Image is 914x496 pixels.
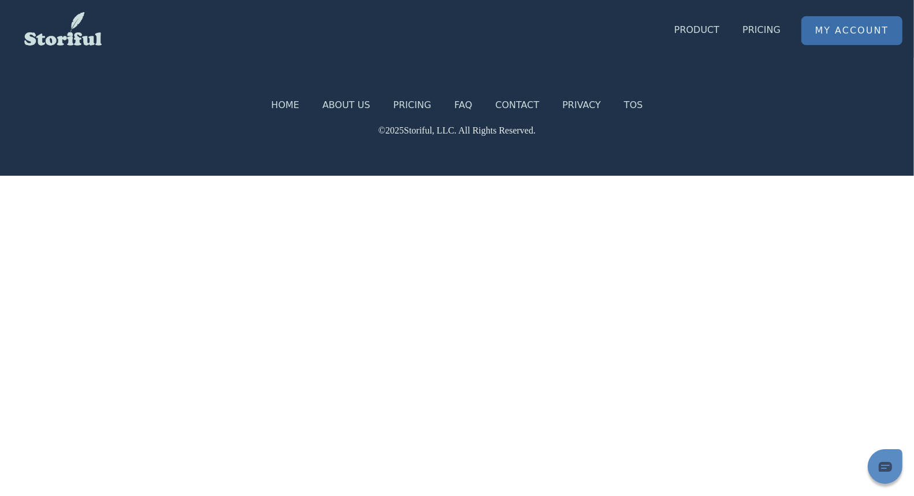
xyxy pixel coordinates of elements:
a: Home [264,91,306,119]
a: Pricing [387,91,439,119]
a: My Account [802,17,902,45]
a: About Us [315,91,377,119]
p: © 2025 Storiful, LLC. All Rights Reserved. [36,124,878,138]
a: Contact [488,91,546,119]
iframe: Chat [865,444,905,487]
a: FAQ [447,91,479,119]
a: TOS [617,91,650,119]
a: Product [667,16,726,44]
a: Pricing [735,16,787,44]
a: Privacy [555,91,608,119]
img: Storiful Logo [23,12,103,46]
